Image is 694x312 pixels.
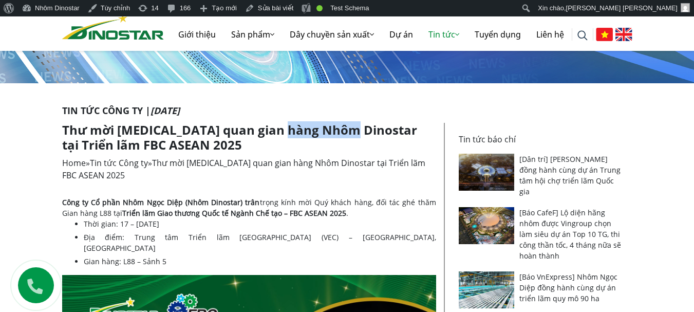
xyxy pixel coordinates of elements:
[84,232,436,253] li: Địa điểm: Trung tâm Triển lãm [GEOGRAPHIC_DATA] (VEC) – [GEOGRAPHIC_DATA], [GEOGRAPHIC_DATA]
[223,18,282,51] a: Sản phẩm
[62,197,436,218] div: trọng kính mời Quý khách hàng, đối tác ghé thăm Gian hàng L88 tại .
[382,18,421,51] a: Dự án
[596,28,613,41] img: Tiếng Việt
[62,197,260,207] strong: Công ty Cổ phần Nhôm Ngọc Diệp (Nhôm Dinostar) trân
[62,14,164,40] img: Nhôm Dinostar
[459,154,515,191] img: [Dân trí] Nhôm Ngọc Diệp đồng hành cùng dự án Trung tâm hội chợ triển lãm Quốc gia
[62,123,436,153] h1: Thư mời [MEDICAL_DATA] quan gian hàng Nhôm Dinostar tại Triển lãm FBC ASEAN 2025
[467,18,529,51] a: Tuyển dụng
[316,5,323,11] div: Tốt
[519,272,617,303] a: [Báo VnExpress] Nhôm Ngọc Diệp đồng hành cùng dự án triển lãm quy mô 90 ha
[282,18,382,51] a: Dây chuyền sản xuất
[459,271,515,308] img: [Báo VnExpress] Nhôm Ngọc Diệp đồng hành cùng dự án triển lãm quy mô 90 ha
[151,104,180,117] i: [DATE]
[84,218,436,229] li: Thời gian: 17 – [DATE]
[62,157,425,181] span: » »
[615,28,632,41] img: English
[529,18,572,51] a: Liên hệ
[171,18,223,51] a: Giới thiệu
[566,4,678,12] span: [PERSON_NAME] [PERSON_NAME]
[577,30,588,41] img: search
[519,208,621,261] a: [Báo CafeF] Lộ diện hãng nhôm được Vingroup chọn làm siêu dự án Top 10 TG, thi công thần tốc, 4 t...
[459,207,515,244] img: [Báo CafeF] Lộ diện hãng nhôm được Vingroup chọn làm siêu dự án Top 10 TG, thi công thần tốc, 4 t...
[84,256,436,267] li: Gian hàng: L88 – Sảnh 5
[62,157,86,169] a: Home
[62,157,425,181] span: Thư mời [MEDICAL_DATA] quan gian hàng Nhôm Dinostar tại Triển lãm FBC ASEAN 2025
[90,157,148,169] a: Tin tức Công ty
[459,133,626,145] p: Tin tức báo chí
[122,208,346,218] strong: Triển lãm Giao thương Quốc tế Ngành Chế tạo – FBC ASEAN 2025
[421,18,467,51] a: Tin tức
[519,154,621,196] a: [Dân trí] [PERSON_NAME] đồng hành cùng dự án Trung tâm hội chợ triển lãm Quốc gia
[62,104,632,118] p: Tin tức Công ty |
